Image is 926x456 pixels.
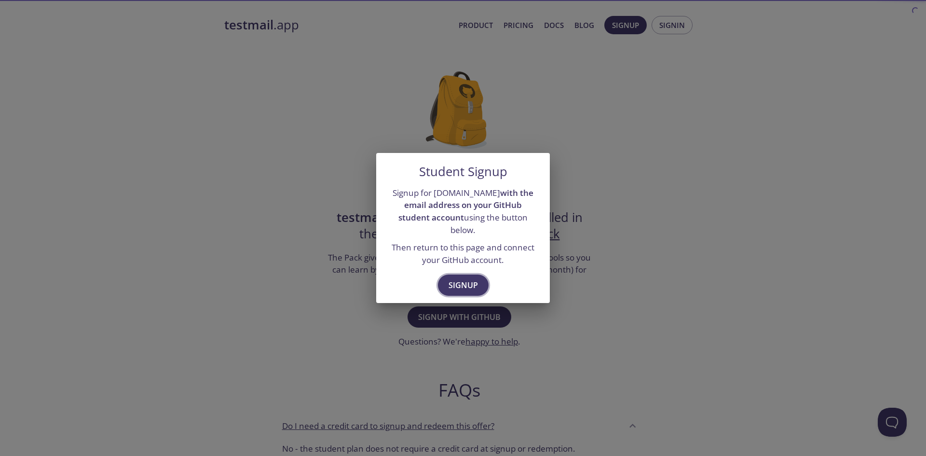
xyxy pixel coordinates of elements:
strong: with the email address on your GitHub student account [398,187,533,223]
p: Then return to this page and connect your GitHub account. [388,241,538,266]
h5: Student Signup [419,165,507,179]
p: Signup for [DOMAIN_NAME] using the button below. [388,187,538,236]
button: Signup [438,275,489,296]
span: Signup [449,278,478,292]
